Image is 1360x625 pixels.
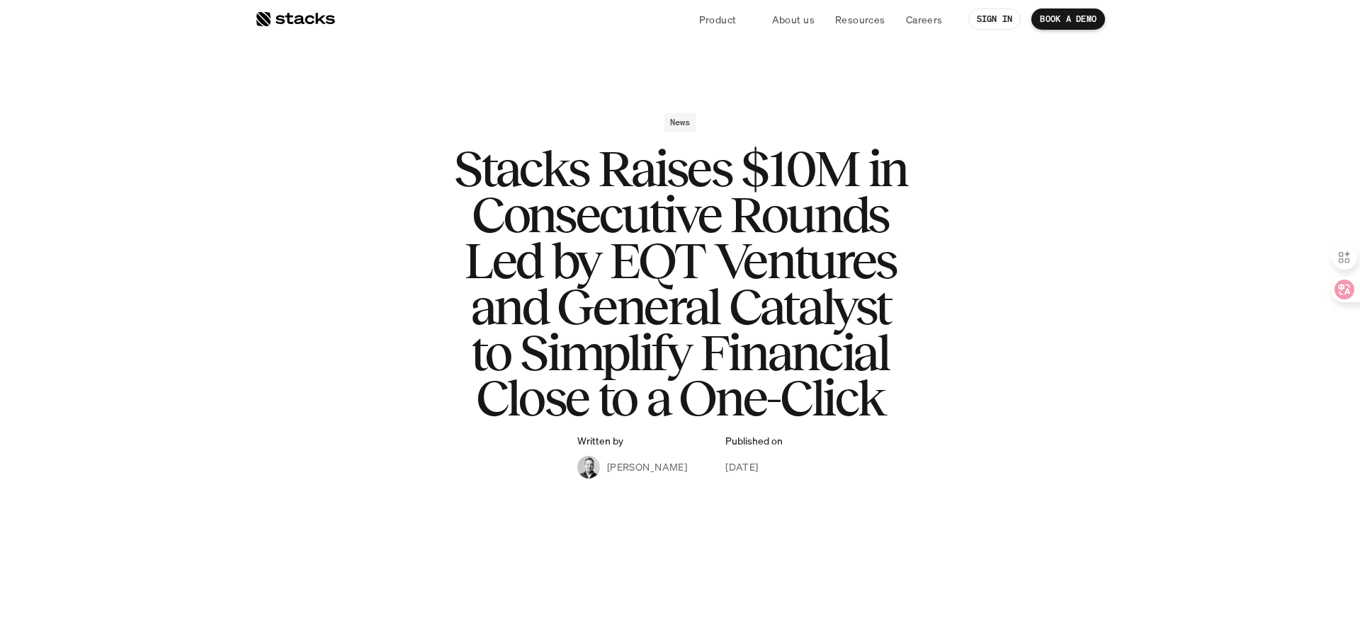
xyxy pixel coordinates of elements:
p: SIGN IN [977,14,1013,24]
a: Careers [897,6,951,32]
p: Careers [906,12,943,27]
a: About us [764,6,823,32]
p: BOOK A DEMO [1040,14,1096,24]
p: Resources [835,12,885,27]
p: Written by [577,435,623,447]
a: SIGN IN [968,8,1021,30]
h1: Stacks Raises $10M in Consecutive Rounds Led by EQT Ventures and General Catalyst to Simplify Fin... [397,146,963,421]
p: Published on [725,435,783,447]
p: About us [772,12,815,27]
a: Resources [827,6,894,32]
img: Albert [577,456,600,478]
p: [DATE] [725,459,759,474]
p: Product [699,12,737,27]
p: [PERSON_NAME] [607,459,687,474]
a: BOOK A DEMO [1031,8,1105,30]
h2: News [670,117,691,127]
